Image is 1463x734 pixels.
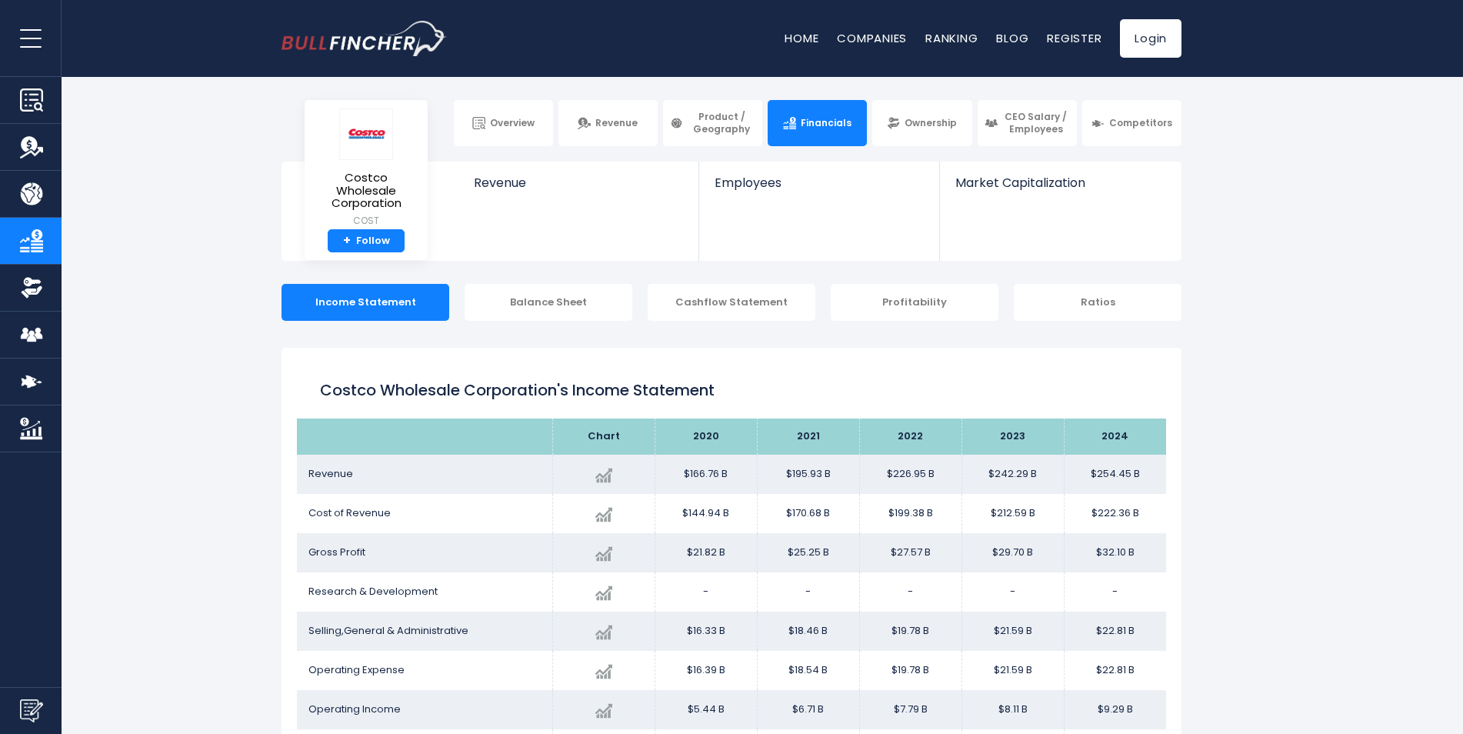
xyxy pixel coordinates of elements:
th: 2021 [757,419,859,455]
td: $21.59 B [961,651,1064,690]
td: $242.29 B [961,455,1064,494]
td: - [1064,572,1166,612]
div: Ratios [1014,284,1181,321]
strong: + [343,234,351,248]
span: Product / Geography [688,111,755,135]
img: Ownership [20,276,43,299]
th: 2024 [1064,419,1166,455]
span: Gross Profit [308,545,365,559]
a: +Follow [328,229,405,253]
th: Chart [552,419,655,455]
a: Go to homepage [282,21,447,56]
span: Overview [490,117,535,129]
span: Financials [801,117,851,129]
td: $16.33 B [655,612,757,651]
div: Cashflow Statement [648,284,815,321]
img: bullfincher logo [282,21,447,56]
td: $5.44 B [655,690,757,729]
td: $18.46 B [757,612,859,651]
span: Operating Expense [308,662,405,677]
td: $27.57 B [859,533,961,572]
span: Employees [715,175,923,190]
div: Balance Sheet [465,284,632,321]
td: $166.76 B [655,455,757,494]
span: CEO Salary / Employees [1002,111,1070,135]
span: Competitors [1109,117,1172,129]
a: Blog [996,30,1028,46]
a: Ownership [872,100,971,146]
a: Overview [454,100,553,146]
td: $199.38 B [859,494,961,533]
h1: Costco Wholesale Corporation's Income Statement [320,379,1143,402]
a: Revenue [558,100,658,146]
span: Operating Income [308,702,401,716]
span: Selling,General & Administrative [308,623,468,638]
td: $29.70 B [961,533,1064,572]
td: $18.54 B [757,651,859,690]
div: Profitability [831,284,998,321]
td: $16.39 B [655,651,757,690]
td: - [655,572,757,612]
td: - [859,572,961,612]
span: Revenue [595,117,638,129]
td: $19.78 B [859,651,961,690]
a: CEO Salary / Employees [978,100,1077,146]
a: Ranking [925,30,978,46]
a: Revenue [458,162,699,216]
span: Revenue [308,466,353,481]
td: $170.68 B [757,494,859,533]
td: - [757,572,859,612]
td: $6.71 B [757,690,859,729]
td: $25.25 B [757,533,859,572]
td: $9.29 B [1064,690,1166,729]
span: Costco Wholesale Corporation [317,172,415,210]
td: $22.81 B [1064,651,1166,690]
td: $7.79 B [859,690,961,729]
td: $22.81 B [1064,612,1166,651]
small: COST [317,214,415,228]
th: 2022 [859,419,961,455]
a: Product / Geography [663,100,762,146]
a: Companies [837,30,907,46]
a: Market Capitalization [940,162,1180,216]
a: Login [1120,19,1181,58]
span: Ownership [905,117,957,129]
td: - [961,572,1064,612]
span: Research & Development [308,584,438,599]
span: Revenue [474,175,684,190]
th: 2020 [655,419,757,455]
a: Financials [768,100,867,146]
a: Costco Wholesale Corporation COST [316,108,416,229]
a: Competitors [1082,100,1181,146]
td: $226.95 B [859,455,961,494]
td: $32.10 B [1064,533,1166,572]
span: Market Capitalization [955,175,1165,190]
td: $21.59 B [961,612,1064,651]
a: Employees [699,162,938,216]
td: $212.59 B [961,494,1064,533]
td: $254.45 B [1064,455,1166,494]
td: $144.94 B [655,494,757,533]
div: Income Statement [282,284,449,321]
td: $195.93 B [757,455,859,494]
td: $19.78 B [859,612,961,651]
span: Cost of Revenue [308,505,391,520]
a: Home [785,30,818,46]
th: 2023 [961,419,1064,455]
a: Register [1047,30,1101,46]
td: $21.82 B [655,533,757,572]
td: $222.36 B [1064,494,1166,533]
td: $8.11 B [961,690,1064,729]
